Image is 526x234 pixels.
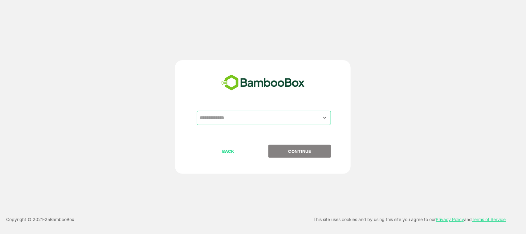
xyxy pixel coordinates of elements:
a: Privacy Policy [436,217,464,222]
p: CONTINUE [269,148,331,155]
p: BACK [198,148,259,155]
button: Open [320,114,329,122]
p: This site uses cookies and by using this site you agree to our and [314,216,506,223]
img: bamboobox [218,73,308,93]
p: Copyright © 2021- 25 BambooBox [6,216,74,223]
a: Terms of Service [472,217,506,222]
